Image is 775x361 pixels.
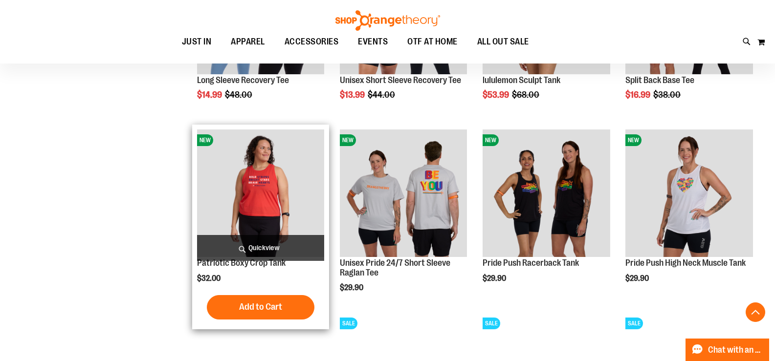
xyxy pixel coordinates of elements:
span: $29.90 [625,274,650,283]
a: Pride Push Racerback Tank [483,258,579,268]
span: APPAREL [231,31,265,53]
button: Back To Top [746,302,765,322]
span: NEW [625,134,642,146]
span: $14.99 [197,90,223,100]
a: Quickview [197,235,325,261]
span: SALE [340,318,357,329]
a: Patriotic Boxy Crop Tank [197,258,286,268]
span: $32.00 [197,274,222,283]
span: $29.90 [340,283,365,292]
span: ACCESSORIES [285,31,339,53]
img: Pride Push Racerback Tank [483,129,610,257]
img: Pride Push High Neck Muscle Tank [625,129,753,257]
a: Long Sleeve Recovery Tee [197,75,289,85]
button: Add to Cart [207,295,314,319]
span: SALE [625,318,643,329]
span: Chat with an Expert [708,345,763,355]
span: $53.99 [483,90,510,100]
span: $29.90 [483,274,508,283]
span: NEW [483,134,499,146]
a: Pride Push High Neck Muscle TankNEW [625,129,753,258]
span: EVENTS [358,31,388,53]
a: Pride Push High Neck Muscle Tank [625,258,746,268]
span: NEW [340,134,356,146]
span: OTF AT HOME [407,31,458,53]
a: Split Back Base Tee [625,75,694,85]
span: NEW [197,134,213,146]
a: Pride Push Racerback TankNEW [483,129,610,258]
a: Unisex Pride 24/7 Short Sleeve Raglan Tee [340,258,450,277]
span: $68.00 [512,90,541,100]
div: product [620,125,758,307]
div: product [192,125,330,329]
a: lululemon Sculpt Tank [483,75,560,85]
div: product [335,125,472,317]
span: SALE [483,318,500,329]
a: Unisex Short Sleeve Recovery Tee [340,75,461,85]
a: Unisex Pride 24/7 Short Sleeve Raglan TeeNEW [340,129,467,258]
img: Patriotic Boxy Crop Tank [197,129,325,257]
div: product [478,125,615,307]
span: $48.00 [225,90,254,100]
span: ALL OUT SALE [477,31,529,53]
span: $38.00 [653,90,682,100]
span: Add to Cart [239,301,282,312]
span: JUST IN [182,31,212,53]
span: $16.99 [625,90,652,100]
a: Patriotic Boxy Crop TankNEW [197,129,325,258]
img: Unisex Pride 24/7 Short Sleeve Raglan Tee [340,129,467,257]
button: Chat with an Expert [686,339,770,361]
span: $44.00 [368,90,397,100]
span: $13.99 [340,90,366,100]
img: Shop Orangetheory [334,10,442,31]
